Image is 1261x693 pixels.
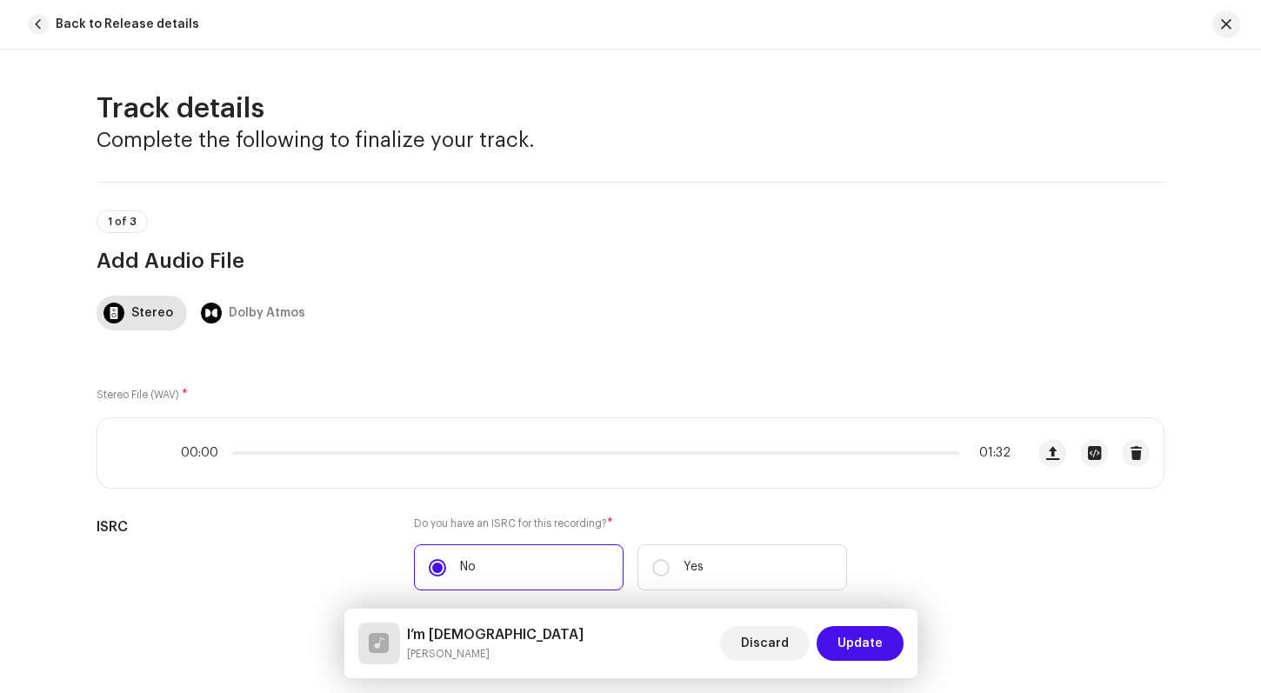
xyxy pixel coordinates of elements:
div: Dolby Atmos [229,296,305,330]
h5: ISRC [97,516,386,537]
span: 01:32 [966,446,1011,460]
h2: Track details [97,91,1164,126]
p: No [460,558,476,576]
p: Yes [684,558,704,576]
h3: Complete the following to finalize your track. [97,126,1164,154]
label: Do you have an ISRC for this recording? [414,516,847,530]
h3: Add Audio File [97,247,1164,275]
